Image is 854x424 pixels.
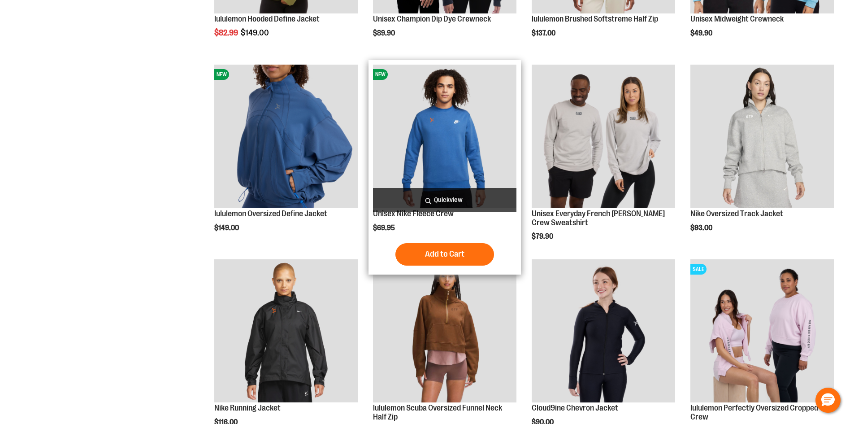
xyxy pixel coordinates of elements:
a: lululemon Oversized Define JacketNEW [214,65,358,210]
img: Unisex Nike Fleece Crew [373,65,516,208]
img: Nike Running Jacket [214,259,358,403]
span: $93.00 [690,224,714,232]
div: product [368,60,521,275]
img: Unisex Everyday French Terry Crew Sweatshirt [532,65,675,208]
div: product [527,60,680,263]
a: Cloud9ine Chevron Jacket [532,259,675,404]
button: Add to Cart [395,243,494,266]
img: Cloud9ine Chevron Jacket [532,259,675,403]
a: Nike Oversized Track Jacket [690,209,783,218]
a: lululemon Scuba Oversized Funnel Neck Half Zip [373,403,502,421]
a: Unisex Champion Dip Dye Crewneck [373,14,491,23]
a: lululemon Hooded Define Jacket [214,14,320,23]
a: Cloud9ine Chevron Jacket [532,403,618,412]
a: Unisex Everyday French [PERSON_NAME] Crew Sweatshirt [532,209,665,227]
a: Nike Running Jacket [214,259,358,404]
span: NEW [373,69,388,80]
div: product [210,60,362,255]
span: $149.00 [214,224,240,232]
img: lululemon Scuba Oversized Funnel Neck Half Zip [373,259,516,403]
span: $149.00 [241,28,270,37]
span: $49.90 [690,29,714,37]
span: Add to Cart [425,249,464,259]
a: lululemon Perfectly Oversized Cropped CrewSALE [690,259,834,404]
a: Unisex Nike Fleece Crew [373,209,454,218]
a: Unisex Midweight Crewneck [690,14,784,23]
a: lululemon Scuba Oversized Funnel Neck Half Zip [373,259,516,404]
a: Nike Oversized Track Jacket [690,65,834,210]
a: lululemon Brushed Softstreme Half Zip [532,14,658,23]
button: Hello, have a question? Let’s chat. [815,388,841,413]
span: $89.90 [373,29,396,37]
span: $137.00 [532,29,557,37]
a: Quickview [373,188,516,212]
span: SALE [690,264,707,275]
a: lululemon Oversized Define Jacket [214,209,327,218]
div: product [686,60,838,255]
a: lululemon Perfectly Oversized Cropped Crew [690,403,818,421]
span: $82.99 [214,28,239,37]
img: lululemon Oversized Define Jacket [214,65,358,208]
a: Unisex Everyday French Terry Crew Sweatshirt [532,65,675,210]
a: Nike Running Jacket [214,403,281,412]
span: $69.95 [373,224,396,232]
span: NEW [214,69,229,80]
a: Unisex Nike Fleece CrewNEW [373,65,516,210]
img: Nike Oversized Track Jacket [690,65,834,208]
img: lululemon Perfectly Oversized Cropped Crew [690,259,834,403]
span: $79.90 [532,232,555,240]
